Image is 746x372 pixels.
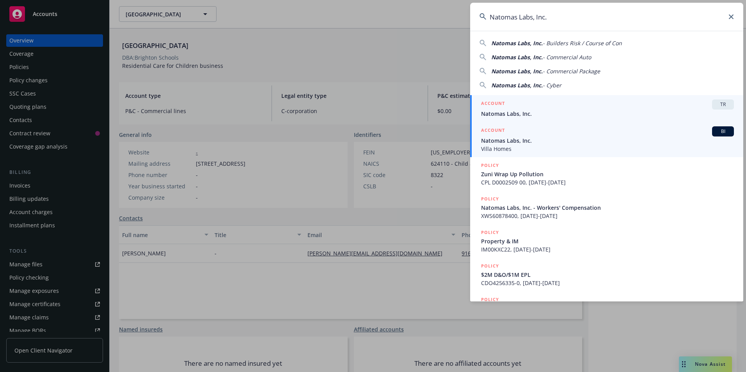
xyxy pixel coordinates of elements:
span: CDO4256335-0, [DATE]-[DATE] [481,279,734,287]
span: - Builders Risk / Course of Con [543,39,622,47]
span: - Commercial Package [543,67,600,75]
a: ACCOUNTBINatomas Labs, Inc.Villa Homes [470,122,743,157]
a: POLICY [470,291,743,325]
a: POLICYZuni Wrap Up PollutionCPL D0002509 00, [DATE]-[DATE] [470,157,743,191]
h5: POLICY [481,296,499,303]
span: Property & IM [481,237,734,245]
span: Villa Homes [481,145,734,153]
h5: POLICY [481,195,499,203]
a: ACCOUNTTRNatomas Labs, Inc. [470,95,743,122]
a: POLICYProperty & IMIM00KXC22, [DATE]-[DATE] [470,224,743,258]
h5: POLICY [481,161,499,169]
span: BI [715,128,731,135]
span: - Cyber [543,81,561,89]
span: Natomas Labs, Inc. [491,81,543,89]
span: - Commercial Auto [543,53,591,61]
span: Natomas Labs, Inc. [491,67,543,75]
span: IM00KXC22, [DATE]-[DATE] [481,245,734,253]
span: Natomas Labs, Inc. [481,110,734,118]
h5: POLICY [481,229,499,236]
h5: POLICY [481,262,499,270]
span: CPL D0002509 00, [DATE]-[DATE] [481,178,734,186]
span: $2M D&O/$1M EPL [481,271,734,279]
h5: ACCOUNT [481,126,505,136]
span: Zuni Wrap Up Pollution [481,170,734,178]
a: POLICY$2M D&O/$1M EPLCDO4256335-0, [DATE]-[DATE] [470,258,743,291]
span: Natomas Labs, Inc. - Workers' Compensation [481,204,734,212]
span: Natomas Labs, Inc. [491,39,543,47]
a: POLICYNatomas Labs, Inc. - Workers' CompensationXWS60878400, [DATE]-[DATE] [470,191,743,224]
span: TR [715,101,731,108]
span: Natomas Labs, Inc. [491,53,543,61]
input: Search... [470,3,743,31]
span: Natomas Labs, Inc. [481,136,734,145]
span: XWS60878400, [DATE]-[DATE] [481,212,734,220]
h5: ACCOUNT [481,99,505,109]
